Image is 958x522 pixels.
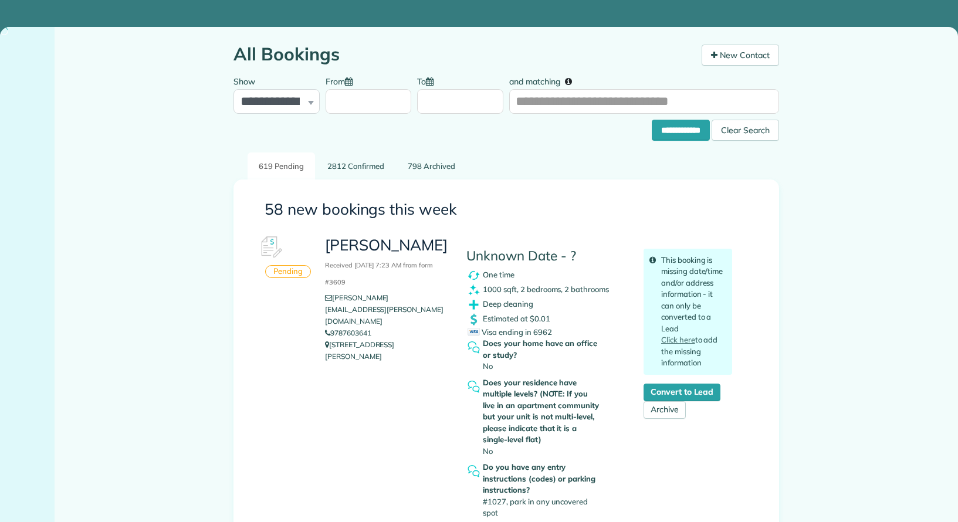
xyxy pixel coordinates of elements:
span: 1000 sqft, 2 bedrooms, 2 bathrooms [483,284,609,293]
a: Convert to Lead [644,384,720,401]
div: This booking is missing date/time and/or address information - it can only be converted to a Lead... [644,249,732,375]
span: Estimated at $0.01 [483,313,550,323]
label: and matching [509,70,580,91]
span: No [483,446,493,456]
small: Received [DATE] 7:23 AM from form #3609 [325,261,433,286]
span: No [483,361,493,371]
a: Archive [644,401,686,419]
img: clean_symbol_icon-dd072f8366c07ea3eb8378bb991ecd12595f4b76d916a6f83395f9468ae6ecae.png [466,283,481,297]
a: Clear Search [712,121,779,131]
div: Clear Search [712,120,779,141]
h1: All Bookings [233,45,693,64]
a: 9787603641 [325,328,371,337]
div: Pending [265,265,311,279]
img: question_symbol_icon-fa7b350da2b2fea416cef77984ae4cf4944ea5ab9e3d5925827a5d6b7129d3f6.png [466,464,481,479]
a: [PERSON_NAME][EMAIL_ADDRESS][PERSON_NAME][DOMAIN_NAME] [325,293,444,326]
strong: Does your residence have multiple levels? (NOTE: If you live in an apartment community but your u... [483,377,601,446]
img: question_symbol_icon-fa7b350da2b2fea416cef77984ae4cf4944ea5ab9e3d5925827a5d6b7129d3f6.png [466,379,481,394]
label: To [417,70,439,91]
h3: [PERSON_NAME] [325,237,449,287]
label: From [326,70,358,91]
span: Deep cleaning [483,299,533,308]
img: extras_symbol_icon-f5f8d448bd4f6d592c0b405ff41d4b7d97c126065408080e4130a9468bdbe444.png [466,297,481,312]
a: 798 Archived [397,152,466,180]
a: Click here [661,335,695,344]
h4: Unknown Date - ? [466,249,626,263]
a: New Contact [702,45,779,66]
span: #1027, park in any uncovered spot [483,497,588,518]
a: 619 Pending [248,152,315,180]
img: recurrence_symbol_icon-7cc721a9f4fb8f7b0289d3d97f09a2e367b638918f1a67e51b1e7d8abe5fb8d8.png [466,268,481,283]
strong: Does your home have an office or study? [483,338,601,361]
span: Visa ending in 6962 [468,327,551,337]
img: question_symbol_icon-fa7b350da2b2fea416cef77984ae4cf4944ea5ab9e3d5925827a5d6b7129d3f6.png [466,340,481,355]
span: One time [483,269,514,279]
h3: 58 new bookings this week [265,201,748,218]
img: dollar_symbol_icon-bd8a6898b2649ec353a9eba708ae97d8d7348bddd7d2aed9b7e4bf5abd9f4af5.png [466,312,481,327]
img: Booking #617188 [253,230,288,265]
a: 2812 Confirmed [316,152,395,180]
strong: Do you have any entry instructions (codes) or parking instructions? [483,462,601,496]
p: [STREET_ADDRESS][PERSON_NAME] [325,339,449,362]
